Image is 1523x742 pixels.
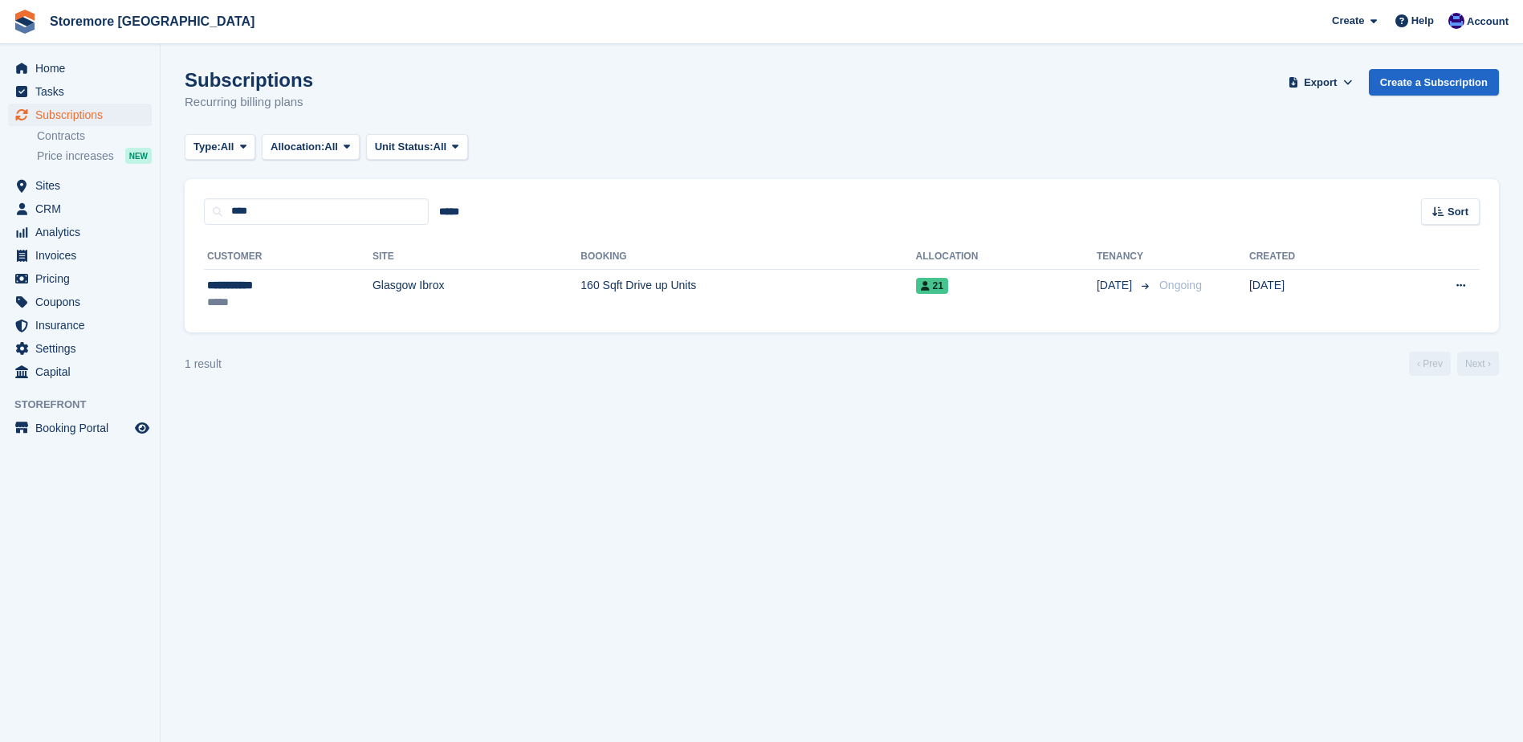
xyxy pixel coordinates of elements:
[375,139,434,155] span: Unit Status:
[1249,269,1383,320] td: [DATE]
[8,291,152,313] a: menu
[8,221,152,243] a: menu
[1467,14,1509,30] span: Account
[262,134,360,161] button: Allocation: All
[125,148,152,164] div: NEW
[1409,352,1451,376] a: Previous
[43,8,261,35] a: Storemore [GEOGRAPHIC_DATA]
[271,139,324,155] span: Allocation:
[204,244,373,270] th: Customer
[1097,277,1135,294] span: [DATE]
[8,361,152,383] a: menu
[373,244,580,270] th: Site
[1411,13,1434,29] span: Help
[185,93,313,112] p: Recurring billing plans
[35,198,132,220] span: CRM
[8,80,152,103] a: menu
[185,69,313,91] h1: Subscriptions
[221,139,234,155] span: All
[35,291,132,313] span: Coupons
[35,57,132,79] span: Home
[185,356,222,373] div: 1 result
[580,269,915,320] td: 160 Sqft Drive up Units
[1369,69,1499,96] a: Create a Subscription
[35,104,132,126] span: Subscriptions
[366,134,468,161] button: Unit Status: All
[35,314,132,336] span: Insurance
[8,104,152,126] a: menu
[35,174,132,197] span: Sites
[37,147,152,165] a: Price increases NEW
[13,10,37,34] img: stora-icon-8386f47178a22dfd0bd8f6a31ec36ba5ce8667c1dd55bd0f319d3a0aa187defe.svg
[8,174,152,197] a: menu
[35,221,132,243] span: Analytics
[1332,13,1364,29] span: Create
[1448,13,1464,29] img: Angela
[434,139,447,155] span: All
[35,337,132,360] span: Settings
[324,139,338,155] span: All
[1448,204,1468,220] span: Sort
[916,244,1097,270] th: Allocation
[8,314,152,336] a: menu
[1457,352,1499,376] a: Next
[14,397,160,413] span: Storefront
[1097,244,1153,270] th: Tenancy
[580,244,915,270] th: Booking
[8,267,152,290] a: menu
[8,337,152,360] a: menu
[35,244,132,267] span: Invoices
[1249,244,1383,270] th: Created
[35,361,132,383] span: Capital
[8,417,152,439] a: menu
[1304,75,1337,91] span: Export
[1406,352,1502,376] nav: Page
[916,278,948,294] span: 21
[1159,279,1202,291] span: Ongoing
[8,244,152,267] a: menu
[1285,69,1356,96] button: Export
[185,134,255,161] button: Type: All
[8,57,152,79] a: menu
[37,128,152,144] a: Contracts
[8,198,152,220] a: menu
[193,139,221,155] span: Type:
[373,269,580,320] td: Glasgow Ibrox
[37,149,114,164] span: Price increases
[132,418,152,438] a: Preview store
[35,417,132,439] span: Booking Portal
[35,267,132,290] span: Pricing
[35,80,132,103] span: Tasks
